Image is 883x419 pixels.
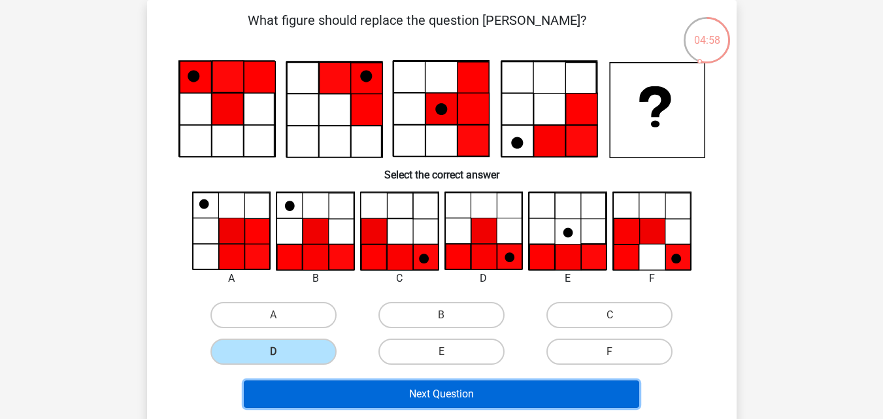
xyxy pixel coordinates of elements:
button: Next Question [244,380,639,408]
label: A [210,302,337,328]
label: F [546,339,673,365]
div: E [518,271,617,286]
div: D [435,271,533,286]
label: E [378,339,505,365]
div: F [603,271,701,286]
label: D [210,339,337,365]
div: 04:58 [682,16,731,48]
div: C [350,271,449,286]
label: B [378,302,505,328]
h6: Select the correct answer [168,158,716,181]
p: What figure should replace the question [PERSON_NAME]? [168,10,667,50]
div: A [182,271,281,286]
div: B [266,271,365,286]
label: C [546,302,673,328]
